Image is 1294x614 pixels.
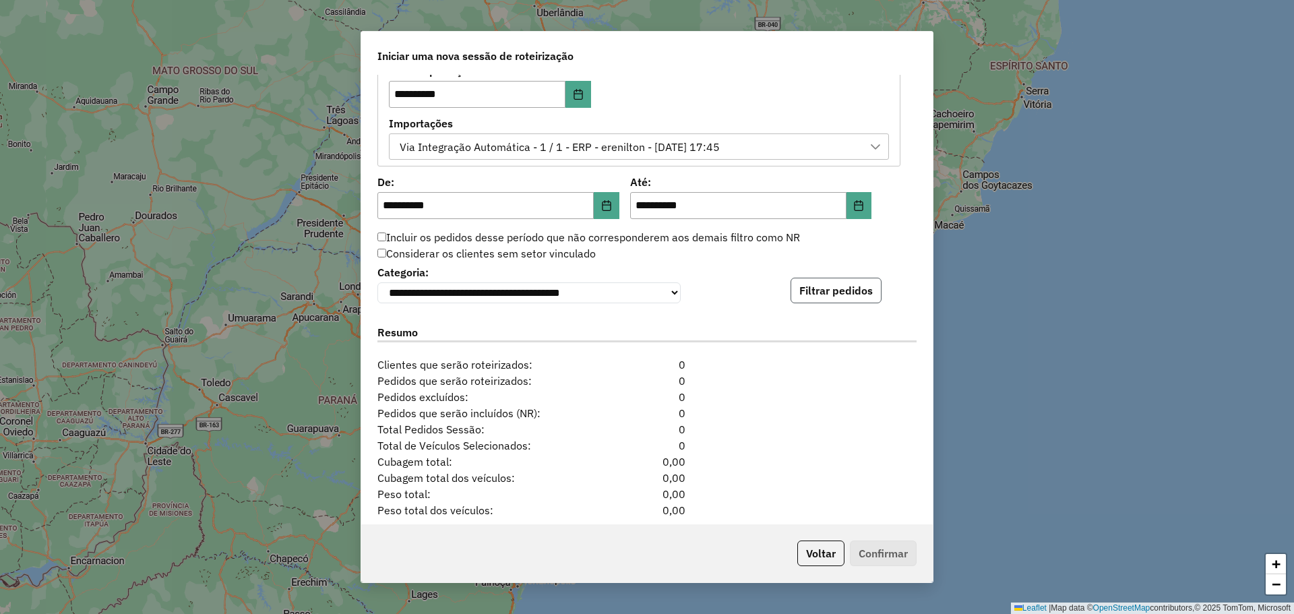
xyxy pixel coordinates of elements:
a: Leaflet [1014,603,1047,613]
div: Via Integração Automática - 1 / 1 - ERP - erenilton - [DATE] 17:45 [395,134,725,160]
label: Resumo [377,324,917,342]
button: Choose Date [594,192,619,219]
span: Cubagem total: [369,454,600,470]
button: Choose Date [846,192,872,219]
div: 0 [600,373,693,389]
div: 0 [600,405,693,421]
span: Peso total dos veículos: [369,502,600,518]
a: Zoom out [1266,574,1286,594]
div: Map data © contributors,© 2025 TomTom, Microsoft [1011,603,1294,614]
label: Incluir os pedidos desse período que não corresponderem aos demais filtro como NR [377,229,800,245]
button: Choose Date [565,81,591,108]
button: Filtrar pedidos [791,278,882,303]
div: 0 [600,421,693,437]
div: 0 [600,389,693,405]
span: Total Pedidos Sessão: [369,421,600,437]
label: Priorizar a roteirização por: [377,520,917,536]
div: 0,00 [600,470,693,486]
span: Clientes que serão roteirizados: [369,357,600,373]
span: Total de Veículos Selecionados: [369,437,600,454]
div: 0 [600,357,693,373]
button: Voltar [797,541,844,566]
span: Pedidos que serão incluídos (NR): [369,405,600,421]
div: 0,00 [600,454,693,470]
span: Cubagem total dos veículos: [369,470,600,486]
label: Categoria: [377,264,681,280]
span: | [1049,603,1051,613]
div: 0,00 [600,486,693,502]
span: + [1272,555,1281,572]
label: De: [377,174,619,190]
span: Pedidos que serão roteirizados: [369,373,600,389]
label: Considerar os clientes sem setor vinculado [377,245,596,262]
div: 0,00 [600,502,693,518]
span: Pedidos excluídos: [369,389,600,405]
label: Até: [630,174,872,190]
label: Importações [389,115,889,131]
span: − [1272,576,1281,592]
span: Iniciar uma nova sessão de roteirização [377,48,574,64]
a: Zoom in [1266,554,1286,574]
div: 0 [600,437,693,454]
input: Incluir os pedidos desse período que não corresponderem aos demais filtro como NR [377,233,386,241]
a: OpenStreetMap [1093,603,1150,613]
input: Considerar os clientes sem setor vinculado [377,249,386,257]
span: Peso total: [369,486,600,502]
